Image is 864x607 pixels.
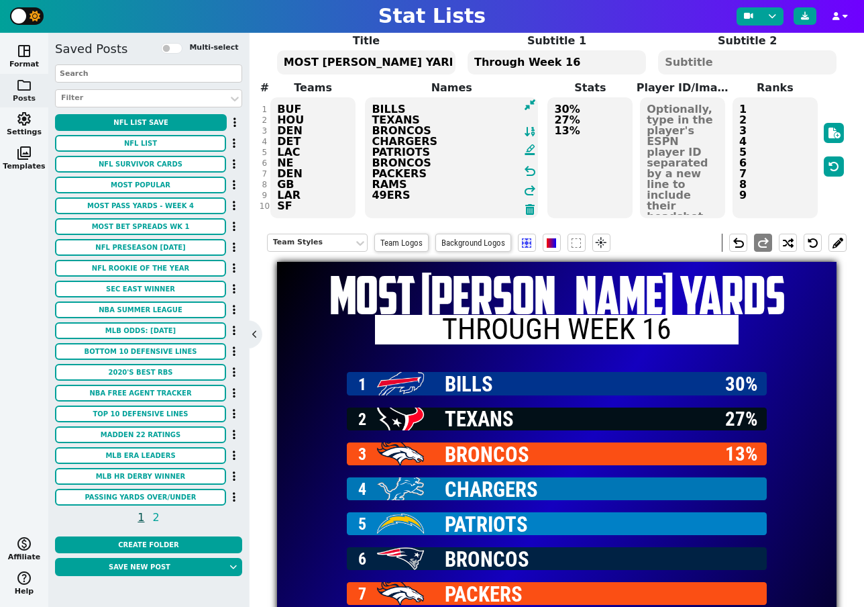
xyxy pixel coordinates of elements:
button: NFL Survivor Cards [55,156,226,173]
button: NBA Summer League [55,301,226,318]
span: 2 [151,509,162,526]
label: # [260,80,269,96]
button: Madden 22 Ratings [55,426,226,443]
label: Teams [267,80,360,96]
span: help [16,570,32,586]
div: 1 [260,104,270,115]
h1: MOST [PERSON_NAME] YARDS [277,269,836,322]
span: 5 [354,513,369,536]
button: Most Bet Spreads Wk 1 [55,218,226,235]
span: 30% [725,370,758,400]
h5: Saved Posts [55,42,127,56]
div: 3 [260,126,270,136]
button: Top 10 Defensive Lines [55,406,226,422]
span: redo [755,235,771,251]
button: NFL Rookie of the Year [55,260,226,277]
span: undo [522,163,538,179]
div: 4 [260,136,270,147]
span: Team Logos [374,234,429,252]
span: PACKERS [445,583,726,606]
span: undo [731,235,747,251]
textarea: 30% 27% 13% [547,97,633,218]
button: Create Folder [55,536,242,553]
label: Subtitle 1 [462,33,652,49]
button: MLB ODDS: [DATE] [55,322,226,339]
span: TEXANS [445,408,726,431]
button: Save new post [55,558,224,576]
button: Bottom 10 Defensive Lines [55,343,226,360]
button: MOST POPULAR [55,177,226,193]
button: undo [729,234,747,252]
button: redo [754,234,772,252]
span: settings [16,111,32,127]
div: 10 [260,201,270,212]
button: SEC East Winner [55,281,226,297]
label: Subtitle 2 [652,33,843,49]
span: 1 [354,373,369,396]
textarea: BILLS TEXANS BRONCOS CHARGERS PATRIOTS BRONCOS PACKERS RAMS 49ERS [365,97,538,218]
div: 6 [260,158,270,169]
h1: Stat Lists [378,4,486,28]
span: monetization_on [16,536,32,552]
div: 8 [260,179,270,190]
button: NFL Preseason [DATE] [55,239,226,256]
span: 7 [354,583,369,606]
label: Stats [544,80,637,96]
textarea: MOST [PERSON_NAME] YARDS [277,50,455,75]
span: BILLS [445,373,726,396]
div: 7 [260,169,270,179]
button: Most Pass Yards - Week 4 [55,197,226,214]
h2: Through Week 16 [375,315,739,344]
div: 9 [260,190,270,201]
div: 2 [260,115,270,126]
span: folder [16,77,32,93]
span: space_dashboard [16,43,32,59]
span: PATRIOTS [445,514,726,536]
textarea: 1 2 3 4 5 6 7 8 9 [733,97,818,218]
label: Title [271,33,462,49]
button: NFL LIST SAVE [55,114,227,131]
input: Search [55,64,242,83]
span: Background Logos [435,234,511,252]
textarea: Through Week 16 [468,50,646,75]
span: 1 [136,509,146,526]
label: Names [360,80,545,96]
span: 6 [354,548,369,571]
button: NFL list [55,135,226,152]
span: redo [522,183,538,199]
div: Team Styles [273,237,348,248]
span: CHARGERS [445,479,726,502]
button: 2020's Best RBs [55,364,226,381]
button: NBA Free Agent Tracker [55,385,226,402]
span: 4 [354,478,369,501]
span: 2 [354,408,369,431]
button: Passing Yards Over/Under [55,489,226,506]
label: Player ID/Image URL [637,80,729,96]
div: 5 [260,147,270,158]
button: MLB HR Derby Winner [55,468,226,485]
div: 11 [260,212,270,222]
label: Ranks [729,80,822,96]
span: BRONCOS [445,444,726,467]
button: MLB ERA Leaders [55,447,226,464]
span: format_ink_highlighter [524,144,536,160]
span: photo_library [16,145,32,161]
span: 3 [354,443,369,466]
textarea: BUF HOU DEN DET LAC NE DEN GB LAR SF [270,97,356,218]
label: Multi-select [189,42,238,54]
span: 27% [725,405,758,434]
span: 13% [725,440,758,469]
span: BRONCOS [445,549,726,571]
